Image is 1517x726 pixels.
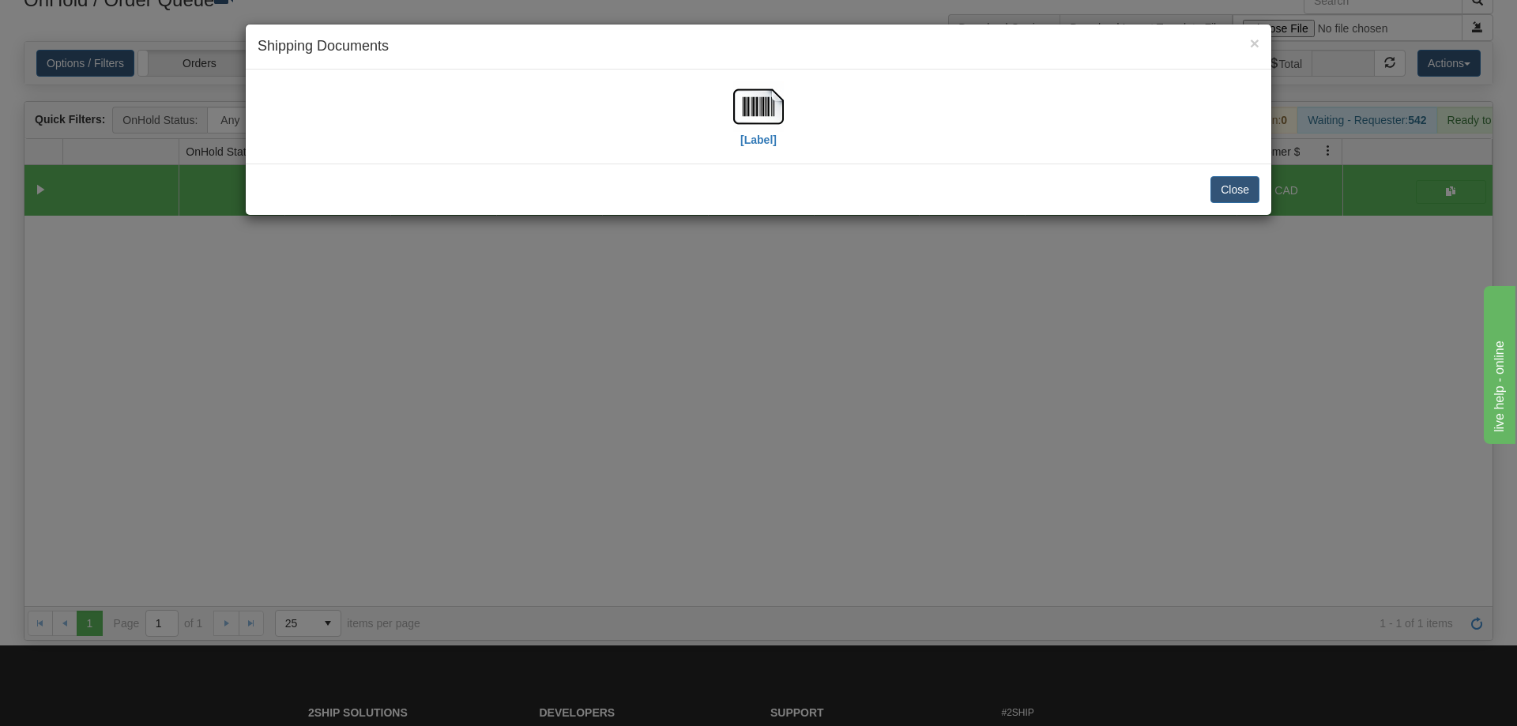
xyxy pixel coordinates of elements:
img: barcode.jpg [733,81,784,132]
iframe: chat widget [1481,282,1515,443]
a: [Label] [733,99,784,145]
button: Close [1210,176,1259,203]
span: × [1250,34,1259,52]
label: [Label] [740,132,777,148]
button: Close [1250,35,1259,51]
div: live help - online [12,9,146,28]
h4: Shipping Documents [258,36,1259,57]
